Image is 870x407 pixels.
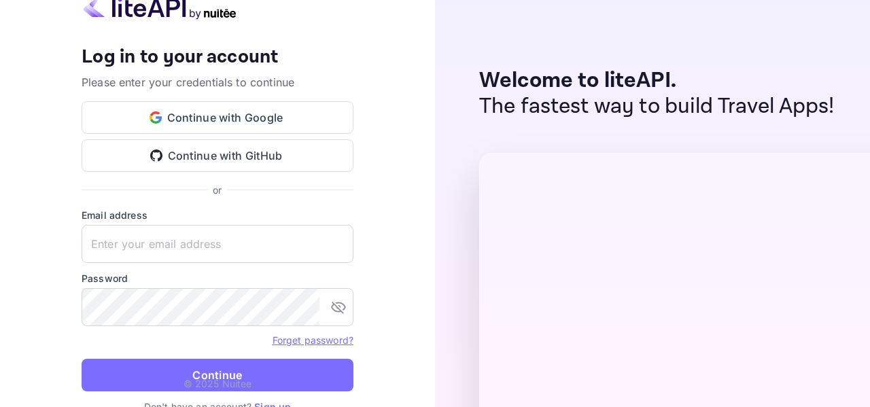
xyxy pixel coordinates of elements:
[479,68,835,94] p: Welcome to liteAPI.
[82,46,353,69] h4: Log in to your account
[325,294,352,321] button: toggle password visibility
[82,74,353,90] p: Please enter your credentials to continue
[82,101,353,134] button: Continue with Google
[273,334,353,346] a: Forget password?
[82,208,353,222] label: Email address
[82,225,353,263] input: Enter your email address
[82,139,353,172] button: Continue with GitHub
[273,333,353,347] a: Forget password?
[82,271,353,285] label: Password
[479,94,835,120] p: The fastest way to build Travel Apps!
[184,376,252,391] p: © 2025 Nuitee
[82,359,353,391] button: Continue
[213,183,222,197] p: or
